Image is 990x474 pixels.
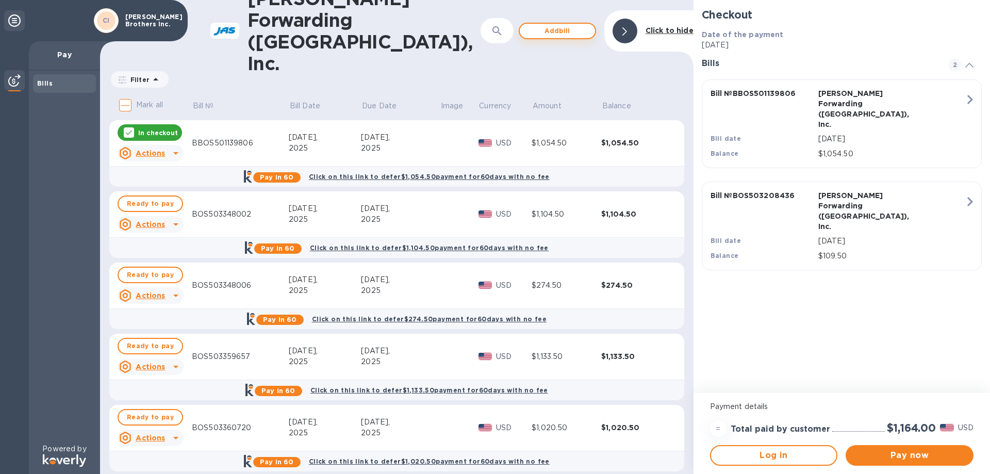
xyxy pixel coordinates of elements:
[958,422,973,433] p: USD
[731,424,830,434] h3: Total paid by customer
[361,417,440,428] div: [DATE],
[289,214,361,225] div: 2025
[289,274,361,285] div: [DATE],
[478,210,492,218] img: USD
[192,209,289,220] div: BOS503348002
[496,138,532,149] p: USD
[127,269,174,281] span: Ready to pay
[361,274,440,285] div: [DATE],
[362,101,410,111] span: Due Date
[361,356,440,367] div: 2025
[261,387,295,395] b: Pay in 60
[127,340,174,352] span: Ready to pay
[846,445,973,466] button: Pay now
[118,195,183,212] button: Ready to pay
[711,135,741,142] b: Bill date
[496,209,532,220] p: USD
[309,457,550,465] b: Click on this link to defer $1,020.50 payment for 60 days with no fee
[702,182,982,270] button: Bill №BOS503208436[PERSON_NAME] Forwarding ([GEOGRAPHIC_DATA]), Inc.Bill date[DATE]Balance$109.50
[702,40,982,51] p: [DATE]
[710,401,973,412] p: Payment details
[702,59,936,69] h3: Bills
[37,50,92,60] p: Pay
[126,75,150,84] p: Filter
[711,252,739,259] b: Balance
[361,285,440,296] div: 2025
[532,422,601,433] div: $1,020.50
[818,88,922,129] p: [PERSON_NAME] Forwarding ([GEOGRAPHIC_DATA]), Inc.
[260,458,293,466] b: Pay in 60
[118,267,183,283] button: Ready to pay
[310,386,548,394] b: Click on this link to defer $1,133.50 payment for 60 days with no fee
[361,132,440,143] div: [DATE],
[818,236,965,247] p: [DATE]
[478,353,492,360] img: USD
[533,101,562,111] p: Amount
[290,101,334,111] span: Bill Date
[263,316,296,323] b: Pay in 60
[532,280,601,291] div: $274.50
[940,424,954,431] img: USD
[532,209,601,220] div: $1,104.50
[192,351,289,362] div: BOS503359657
[289,203,361,214] div: [DATE],
[127,411,174,423] span: Ready to pay
[711,190,814,201] p: Bill № BOS503208436
[478,424,492,431] img: USD
[818,251,965,261] p: $109.50
[441,101,464,111] p: Image
[479,101,511,111] p: Currency
[125,13,177,28] p: [PERSON_NAME] Brothers Inc.
[949,59,961,71] span: 2
[361,346,440,356] div: [DATE],
[478,139,492,146] img: USD
[601,422,671,433] div: $1,020.50
[289,417,361,428] div: [DATE],
[601,209,671,219] div: $1,104.50
[136,363,165,371] u: Actions
[136,100,163,110] p: Mark all
[818,149,965,159] p: $1,054.50
[361,143,440,154] div: 2025
[289,132,361,143] div: [DATE],
[711,150,739,157] b: Balance
[702,79,982,168] button: Bill №BBOS501139806[PERSON_NAME] Forwarding ([GEOGRAPHIC_DATA]), Inc.Bill date[DATE]Balance$1,054.50
[37,79,53,87] b: Bills
[289,356,361,367] div: 2025
[43,454,86,467] img: Logo
[193,101,227,111] span: Bill №
[496,351,532,362] p: USD
[702,8,982,21] h2: Checkout
[289,346,361,356] div: [DATE],
[136,434,165,442] u: Actions
[42,444,86,454] p: Powered by
[138,128,178,137] p: In checkout
[103,17,110,24] b: CI
[519,23,596,39] button: Addbill
[601,138,671,148] div: $1,054.50
[309,173,550,181] b: Click on this link to defer $1,054.50 payment for 60 days with no fee
[711,237,741,244] b: Bill date
[118,409,183,426] button: Ready to pay
[601,351,671,362] div: $1,133.50
[118,338,183,354] button: Ready to pay
[192,280,289,291] div: BOS503348006
[260,173,293,181] b: Pay in 60
[646,26,694,35] b: Click to hide
[289,428,361,438] div: 2025
[289,143,361,154] div: 2025
[289,285,361,296] div: 2025
[478,282,492,289] img: USD
[601,280,671,290] div: $274.50
[312,315,547,323] b: Click on this link to defer $274.50 payment for 60 days with no fee
[496,280,532,291] p: USD
[310,244,549,252] b: Click on this link to defer $1,104.50 payment for 60 days with no fee
[127,198,174,210] span: Ready to pay
[136,220,165,228] u: Actions
[818,134,965,144] p: [DATE]
[710,445,838,466] button: Log in
[528,25,587,37] span: Add bill
[136,291,165,300] u: Actions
